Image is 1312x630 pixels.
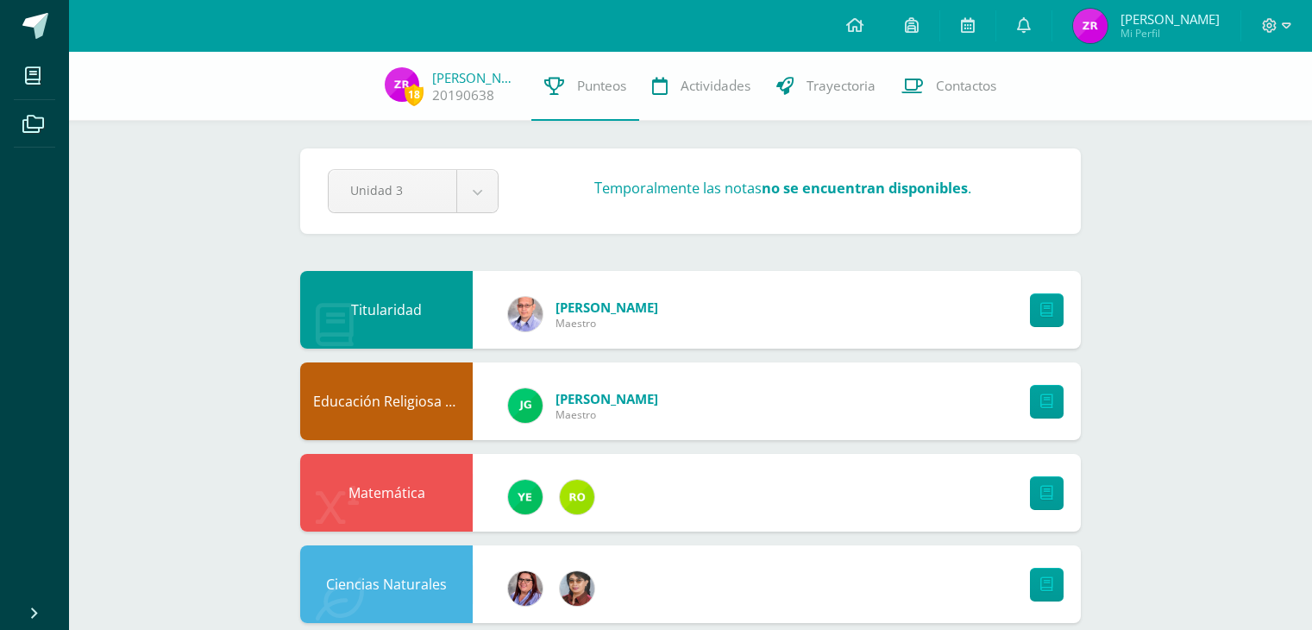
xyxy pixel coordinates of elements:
span: Maestro [556,407,658,422]
a: Unidad 3 [329,170,498,212]
strong: no se encuentran disponibles [762,178,968,198]
div: Titularidad [300,271,473,349]
img: 314c83a13d511668af890d3be5d763a3.png [1073,9,1108,43]
div: Ciencias Naturales [300,545,473,623]
a: Trayectoria [763,52,888,121]
span: Actividades [681,77,750,95]
img: fda4ebce342fd1e8b3b59cfba0d95288.png [508,571,543,606]
span: Unidad 3 [350,170,435,211]
div: Matemática [300,454,473,532]
span: Trayectoria [807,77,876,95]
a: Punteos [531,52,639,121]
span: [PERSON_NAME] [1121,10,1220,28]
a: Contactos [888,52,1009,121]
h3: Temporalmente las notas . [594,178,971,198]
a: [PERSON_NAME] [432,69,518,86]
img: 314c83a13d511668af890d3be5d763a3.png [385,67,419,102]
a: 20190638 [432,86,494,104]
span: Contactos [936,77,996,95]
div: Educación Religiosa Escolar [300,362,473,440]
span: 18 [405,84,424,105]
span: [PERSON_NAME] [556,299,658,316]
img: fd93c6619258ae32e8e829e8701697bb.png [508,480,543,514]
img: 53ebae3843709d0b88523289b497d643.png [560,480,594,514]
span: Mi Perfil [1121,26,1220,41]
img: 636fc591f85668e7520e122fec75fd4f.png [508,297,543,331]
span: Maestro [556,316,658,331]
img: 62738a800ecd8b6fa95d10d0b85c3dbc.png [560,571,594,606]
span: Punteos [577,77,626,95]
img: 3da61d9b1d2c0c7b8f7e89c78bbce001.png [508,388,543,423]
span: [PERSON_NAME] [556,390,658,407]
a: Actividades [639,52,763,121]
